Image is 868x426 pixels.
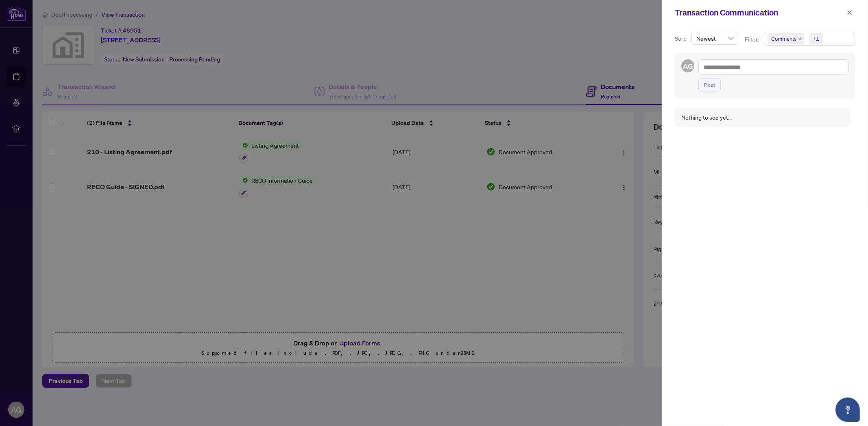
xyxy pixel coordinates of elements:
[696,32,733,44] span: Newest
[681,113,732,122] div: Nothing to see yet...
[798,37,802,41] span: close
[768,33,804,44] span: Comments
[847,10,853,15] span: close
[745,35,760,44] p: Filter:
[675,34,688,43] p: Sort:
[771,35,796,43] span: Comments
[698,78,721,92] button: Post
[813,35,819,43] div: +1
[675,7,844,19] div: Transaction Communication
[835,398,860,422] button: Open asap
[683,61,693,72] span: AG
